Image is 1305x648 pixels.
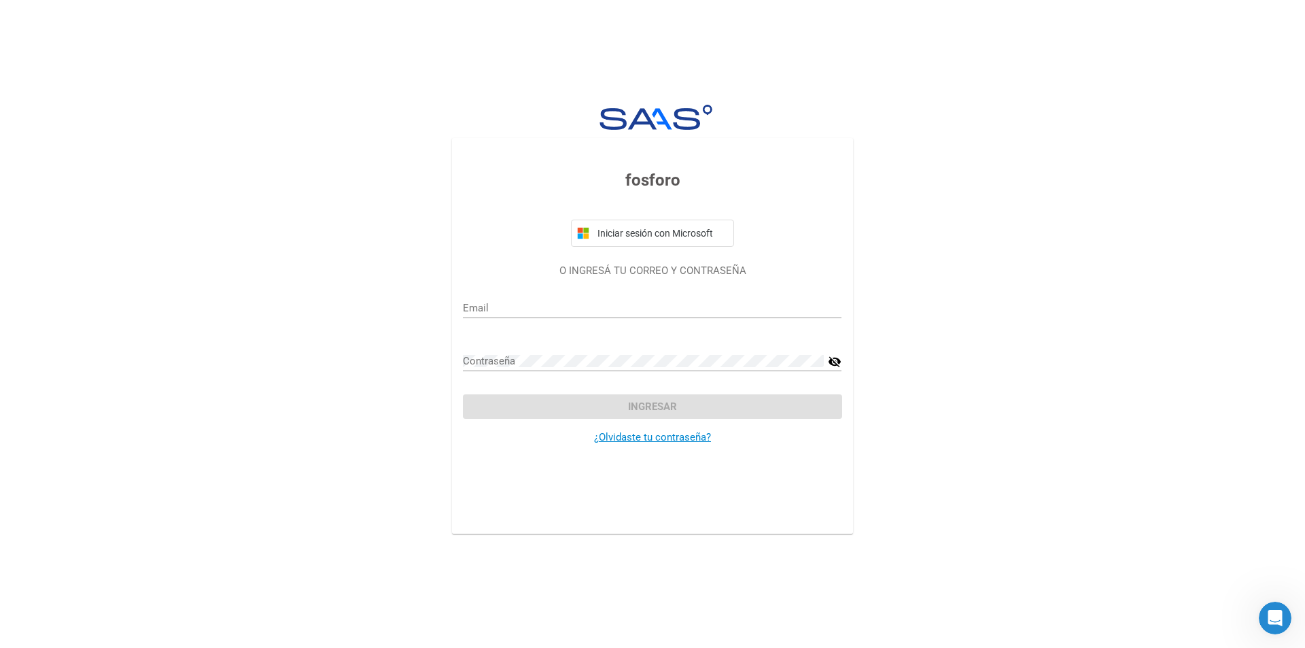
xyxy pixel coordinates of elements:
iframe: Intercom live chat [1259,602,1291,634]
mat-icon: visibility_off [828,354,841,370]
span: Iniciar sesión con Microsoft [595,228,728,239]
button: Ingresar [463,394,841,419]
h3: fosforo [463,168,841,192]
a: ¿Olvidaste tu contraseña? [594,431,711,443]
p: O INGRESÁ TU CORREO Y CONTRASEÑA [463,263,841,279]
span: Ingresar [628,400,677,413]
button: Iniciar sesión con Microsoft [571,220,734,247]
